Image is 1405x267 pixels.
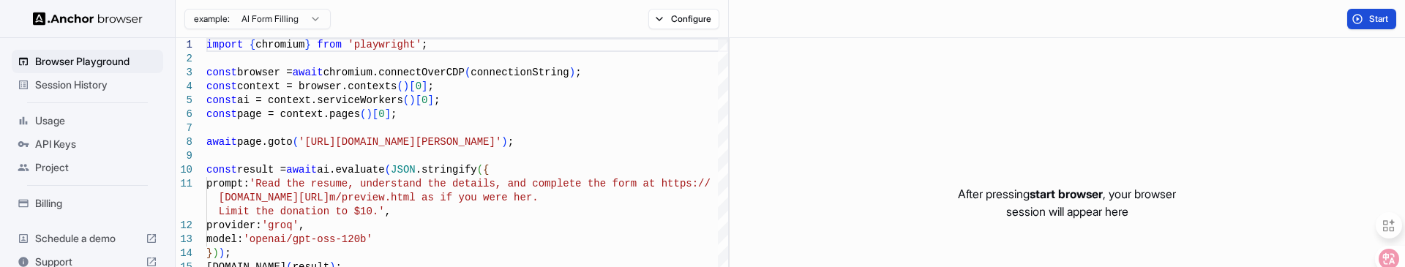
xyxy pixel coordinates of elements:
span: const [206,94,237,106]
div: 12 [176,219,192,233]
span: ] [427,94,433,106]
span: ) [501,136,507,148]
span: '[URL][DOMAIN_NAME][PERSON_NAME]' [299,136,501,148]
span: ) [403,80,409,92]
span: connectionString [471,67,569,78]
span: ) [219,247,225,259]
span: await [206,136,237,148]
div: 6 [176,108,192,121]
span: ; [391,108,397,120]
span: .stringify [416,164,477,176]
span: 'openai/gpt-oss-120b' [243,233,372,245]
span: ) [569,67,575,78]
span: prompt: [206,178,250,189]
span: ( [403,94,409,106]
span: { [250,39,255,50]
span: 'Read the resume, understand the details, and comp [250,178,557,189]
img: Anchor Logo [33,12,143,26]
span: [ [409,80,415,92]
span: ; [508,136,514,148]
div: 3 [176,66,192,80]
div: 8 [176,135,192,149]
span: const [206,108,237,120]
span: JSON [391,164,416,176]
span: Start [1369,13,1390,25]
span: start browser [1030,187,1103,201]
span: chromium [255,39,304,50]
span: const [206,164,237,176]
span: 'groq' [262,219,299,231]
span: ; [427,80,433,92]
button: Start [1347,9,1396,29]
span: await [286,164,317,176]
span: const [206,67,237,78]
div: 10 [176,163,192,177]
span: ( [465,67,471,78]
span: Project [35,160,157,175]
div: 14 [176,247,192,260]
span: 0 [416,80,421,92]
span: ( [477,164,483,176]
div: 7 [176,121,192,135]
div: Project [12,156,163,179]
span: ] [421,80,427,92]
span: ) [366,108,372,120]
span: m/preview.html as if you were her. [329,192,539,203]
span: 0 [421,94,427,106]
span: 'playwright' [348,39,421,50]
span: page.goto [237,136,293,148]
span: provider: [206,219,262,231]
div: 5 [176,94,192,108]
span: ; [421,39,427,50]
span: ( [397,80,402,92]
span: ) [212,247,218,259]
span: ai.evaluate [317,164,384,176]
div: 1 [176,38,192,52]
span: page = context.pages [237,108,360,120]
span: ; [225,247,231,259]
span: context = browser.contexts [237,80,397,92]
span: ] [385,108,391,120]
span: const [206,80,237,92]
span: import [206,39,243,50]
span: , [299,219,304,231]
span: Session History [35,78,157,92]
span: Billing [35,196,157,211]
span: [ [416,94,421,106]
span: , [385,206,391,217]
span: { [483,164,489,176]
span: ) [409,94,415,106]
span: ai = context.serviceWorkers [237,94,403,106]
div: Usage [12,109,163,132]
span: ( [385,164,391,176]
button: Configure [648,9,719,29]
span: [ [372,108,378,120]
div: 11 [176,177,192,191]
span: 0 [378,108,384,120]
span: chromium.connectOverCDP [323,67,465,78]
div: API Keys [12,132,163,156]
span: Usage [35,113,157,128]
div: Billing [12,192,163,215]
span: example: [194,13,230,25]
span: } [304,39,310,50]
span: ( [293,136,299,148]
span: [DOMAIN_NAME][URL] [219,192,329,203]
div: 13 [176,233,192,247]
span: result = [237,164,286,176]
span: Limit the donation to $10.' [219,206,385,217]
p: After pressing , your browser session will appear here [958,185,1176,220]
span: browser = [237,67,293,78]
span: ( [360,108,366,120]
div: 4 [176,80,192,94]
span: await [293,67,323,78]
span: lete the form at https:// [557,178,711,189]
div: Schedule a demo [12,227,163,250]
span: } [206,247,212,259]
span: model: [206,233,243,245]
span: from [317,39,342,50]
span: ; [575,67,581,78]
span: Browser Playground [35,54,157,69]
div: Browser Playground [12,50,163,73]
div: Session History [12,73,163,97]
